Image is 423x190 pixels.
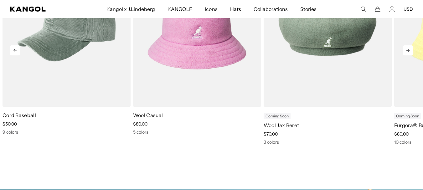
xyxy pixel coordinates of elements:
[133,129,261,135] div: 5 colors
[3,129,131,135] div: 9 colors
[133,112,261,119] p: Wool Casual
[375,6,380,12] button: Cart
[133,121,147,127] span: $80.00
[360,6,366,12] summary: Search here
[264,113,291,119] div: Coming Soon
[3,121,17,127] span: $50.00
[394,131,409,137] span: $80.00
[389,6,395,12] a: Account
[264,139,392,145] div: 3 colors
[404,6,413,12] button: USD
[394,113,421,119] div: Coming Soon
[264,131,278,137] span: $70.00
[264,122,392,129] p: Wool Jax Beret
[10,7,70,12] a: Kangol
[3,112,131,119] p: Cord Baseball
